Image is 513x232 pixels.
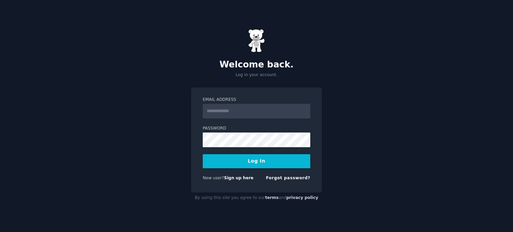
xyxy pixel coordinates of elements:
[203,97,310,103] label: Email Address
[286,195,318,200] a: privacy policy
[224,176,253,180] a: Sign up here
[203,176,224,180] span: New user?
[203,126,310,132] label: Password
[266,176,310,180] a: Forgot password?
[191,72,322,78] p: Log in your account.
[265,195,279,200] a: terms
[191,59,322,70] h2: Welcome back.
[191,193,322,203] div: By using this site you agree to our and
[248,29,265,52] img: Gummy Bear
[203,154,310,168] button: Log In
